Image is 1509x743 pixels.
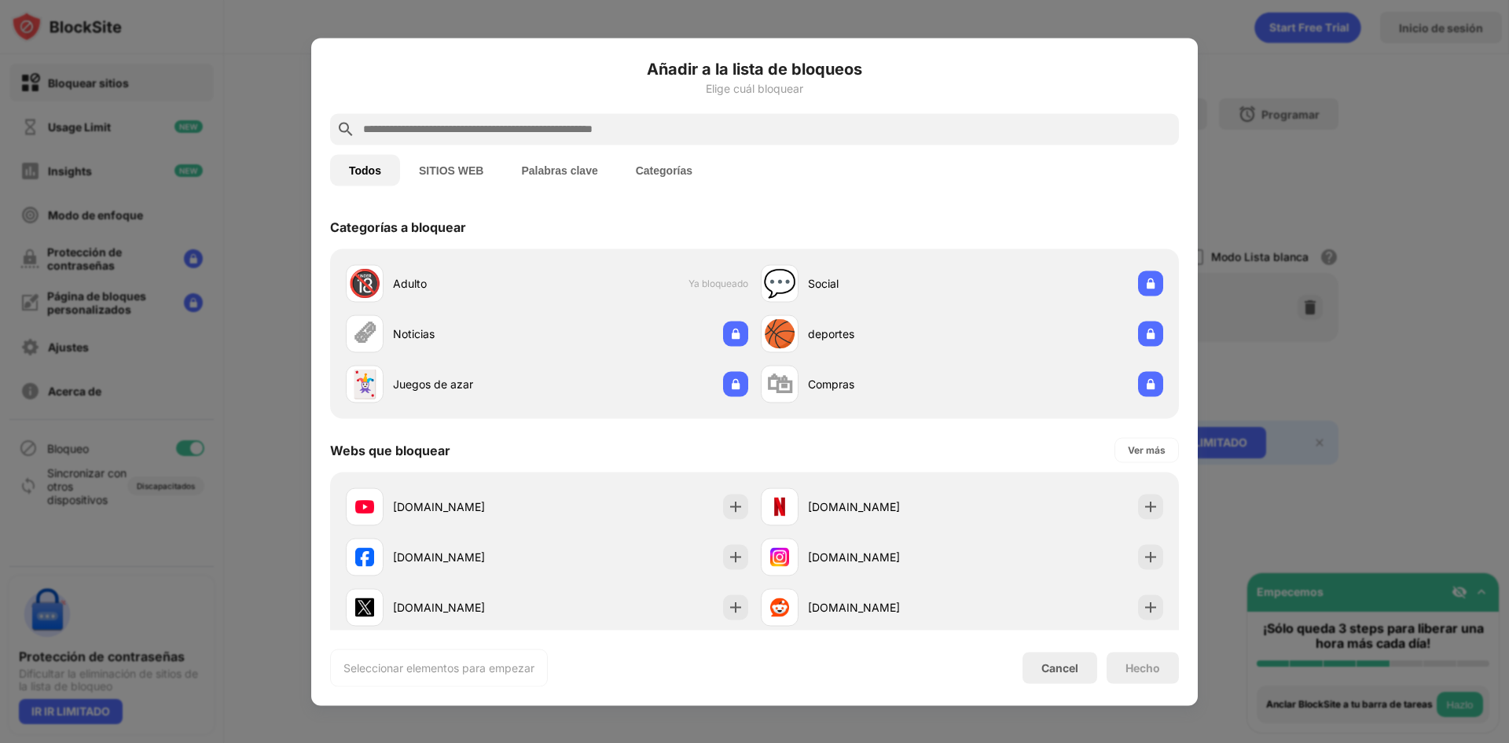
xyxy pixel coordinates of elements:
img: favicons [770,497,789,516]
h6: Añadir a la lista de bloqueos [330,57,1179,80]
div: [DOMAIN_NAME] [393,549,547,565]
div: 🏀 [763,318,796,350]
div: Adulto [393,275,547,292]
div: Noticias [393,326,547,342]
div: [DOMAIN_NAME] [808,498,962,515]
div: Ver más [1128,442,1166,458]
img: search.svg [336,120,355,138]
div: [DOMAIN_NAME] [393,599,547,616]
img: favicons [770,598,789,616]
img: favicons [355,598,374,616]
div: Categorías a bloquear [330,219,466,234]
img: favicons [355,547,374,566]
div: Elige cuál bloquear [330,82,1179,94]
button: SITIOS WEB [400,154,502,186]
div: [DOMAIN_NAME] [808,549,962,565]
div: Compras [808,376,962,392]
button: Palabras clave [502,154,616,186]
div: 🛍 [766,368,793,400]
div: 💬 [763,267,796,300]
button: Categorías [617,154,711,186]
img: favicons [770,547,789,566]
div: Webs que bloquear [330,442,450,458]
div: [DOMAIN_NAME] [393,498,547,515]
img: favicons [355,497,374,516]
div: Seleccionar elementos para empezar [343,660,534,675]
div: 🔞 [348,267,381,300]
div: Juegos de azar [393,376,547,392]
div: deportes [808,326,962,342]
div: [DOMAIN_NAME] [808,599,962,616]
div: Social [808,275,962,292]
span: Ya bloqueado [688,278,748,289]
div: 🃏 [348,368,381,400]
button: Todos [330,154,400,186]
div: Cancel [1041,661,1078,675]
div: Hecho [1125,661,1160,674]
div: 🗞 [351,318,378,350]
